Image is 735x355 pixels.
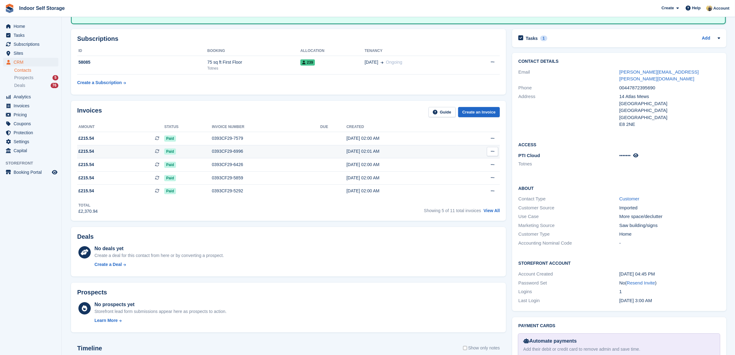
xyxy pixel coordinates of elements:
[164,162,176,168] span: Paid
[662,5,674,11] span: Create
[346,161,457,168] div: [DATE] 02:00 AM
[3,137,58,146] a: menu
[14,22,51,31] span: Home
[619,222,720,229] div: Saw building/signs
[14,110,51,119] span: Pricing
[94,317,227,324] a: Learn More
[212,175,320,181] div: 0393CF29-5859
[52,75,58,80] div: 5
[94,245,224,252] div: No deals yet
[458,107,500,117] a: Create an Invoice
[518,204,619,212] div: Customer Source
[518,222,619,229] div: Marketing Source
[346,188,457,194] div: [DATE] 02:00 AM
[523,337,715,345] div: Automate payments
[212,161,320,168] div: 0393CF29-6426
[619,213,720,220] div: More space/declutter
[619,280,720,287] div: No
[77,35,500,42] h2: Subscriptions
[77,107,102,117] h2: Invoices
[3,31,58,40] a: menu
[94,308,227,315] div: Storefront lead form submissions appear here as prospects to action.
[518,271,619,278] div: Account Created
[3,58,58,66] a: menu
[365,46,465,56] th: Tenancy
[94,261,122,268] div: Create a Deal
[164,175,176,181] span: Paid
[518,185,720,191] h2: About
[3,128,58,137] a: menu
[3,146,58,155] a: menu
[6,160,61,166] span: Storefront
[78,175,94,181] span: £215.54
[346,175,457,181] div: [DATE] 02:00 AM
[212,122,320,132] th: Invoice number
[77,79,122,86] div: Create a Subscription
[346,122,457,132] th: Created
[3,101,58,110] a: menu
[164,122,212,132] th: Status
[619,240,720,247] div: -
[17,3,67,13] a: Indoor Self Storage
[3,119,58,128] a: menu
[300,59,315,66] span: 239
[14,49,51,58] span: Sites
[94,261,224,268] a: Create a Deal
[518,195,619,203] div: Contact Type
[14,146,51,155] span: Capital
[518,59,720,64] h2: Contact Details
[14,82,58,89] a: Deals 76
[3,49,58,58] a: menu
[713,5,729,11] span: Account
[14,101,51,110] span: Invoices
[518,231,619,238] div: Customer Type
[619,93,720,100] div: 14 Atlas Mews
[3,168,58,177] a: menu
[212,135,320,142] div: 0393CF29-7579
[78,135,94,142] span: £215.54
[3,110,58,119] a: menu
[207,59,301,66] div: 75 sq ft First Floor
[518,288,619,295] div: Logins
[164,135,176,142] span: Paid
[14,58,51,66] span: CRM
[619,84,720,92] div: 00447872395690
[51,83,58,88] div: 76
[386,60,402,65] span: Ongoing
[212,188,320,194] div: 0393CF29-5292
[619,288,720,295] div: 1
[619,298,652,303] time: 2025-07-21 02:00:04 UTC
[463,345,467,351] input: Show only notes
[5,4,14,13] img: stora-icon-8386f47178a22dfd0bd8f6a31ec36ba5ce8667c1dd55bd0f319d3a0aa187defe.svg
[14,168,51,177] span: Booking Portal
[619,231,720,238] div: Home
[78,203,98,208] div: Total
[14,92,51,101] span: Analytics
[207,66,301,71] div: Totnes
[94,317,118,324] div: Learn More
[77,289,107,296] h2: Prospects
[212,148,320,155] div: 0393CF29-6996
[428,107,456,117] a: Guide
[14,137,51,146] span: Settings
[14,75,58,81] a: Prospects 5
[94,252,224,259] div: Create a deal for this contact from here or by converting a prospect.
[706,5,712,11] img: Jo Moon
[14,67,58,73] a: Contacts
[14,128,51,137] span: Protection
[518,280,619,287] div: Password Set
[518,297,619,304] div: Last Login
[207,46,301,56] th: Booking
[51,169,58,176] a: Preview store
[702,35,710,42] a: Add
[14,31,51,40] span: Tasks
[164,148,176,155] span: Paid
[523,346,715,353] div: Add their debit or credit card to remove admin and save time.
[424,208,481,213] span: Showing 5 of 11 total invoices
[518,240,619,247] div: Accounting Nominal Code
[692,5,701,11] span: Help
[78,188,94,194] span: £215.54
[619,196,639,201] a: Customer
[619,107,720,114] div: [GEOGRAPHIC_DATA]
[483,208,500,213] a: View All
